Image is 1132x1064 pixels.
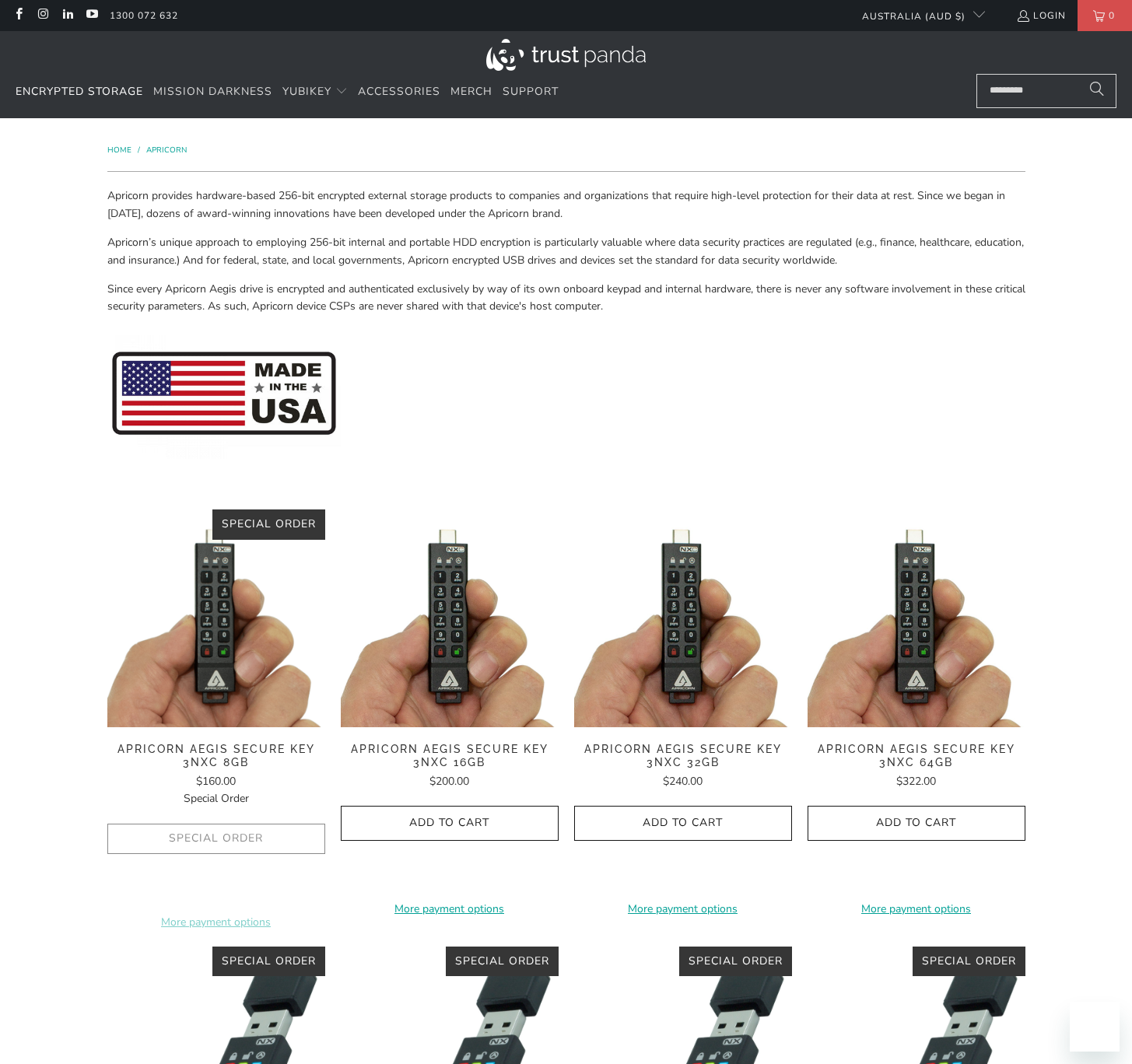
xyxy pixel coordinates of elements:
button: Add to Cart [808,806,1025,841]
span: Special Order [184,791,249,806]
a: Apricorn Aegis Secure Key 3NXC 8GB - Trust Panda Apricorn Aegis Secure Key 3NXC 8GB - Trust Panda [107,509,325,727]
img: Apricorn Aegis Secure Key 3NXC 16GB [341,509,559,727]
a: Trust Panda Australia on Instagram [36,9,49,22]
a: Merch [450,74,492,110]
span: Accessories [358,84,440,99]
span: Mission Darkness [153,84,272,99]
input: Search... [976,74,1116,108]
summary: YubiKey [282,74,348,110]
span: Special Order [689,954,783,968]
span: / [138,145,140,156]
span: Encrypted Storage [16,84,143,99]
span: Home [107,145,131,156]
span: Apricorn Aegis Secure Key 3NXC 8GB [107,743,325,769]
a: Apricorn Aegis Secure Key 3NXC 32GB $240.00 [574,743,792,790]
a: Support [503,74,559,110]
span: Apricorn provides hardware-based 256-bit encrypted external storage products to companies and org... [107,188,1005,220]
iframe: Button to launch messaging window [1070,1002,1120,1052]
a: Apricorn Aegis Secure Key 3NXC 8GB $160.00Special Order [107,743,325,807]
span: Special Order [222,954,316,968]
button: Add to Cart [341,806,559,841]
a: Home [107,145,134,156]
span: $200.00 [429,774,469,789]
span: Since every Apricorn Aegis drive is encrypted and authenticated exclusively by way of its own onb... [107,282,1025,313]
button: Add to Cart [574,806,792,841]
span: Apricorn Aegis Secure Key 3NXC 64GB [808,743,1025,769]
span: Add to Cart [591,817,776,830]
a: Mission Darkness [153,74,272,110]
span: Merch [450,84,492,99]
span: $322.00 [896,774,936,789]
a: Apricorn [146,145,187,156]
span: Apricorn Aegis Secure Key 3NXC 16GB [341,743,559,769]
a: Apricorn Aegis Secure Key 3NXC 64GB $322.00 [808,743,1025,790]
a: Trust Panda Australia on LinkedIn [61,9,74,22]
img: Apricorn Aegis Secure Key 3NXC 64GB - Trust Panda [808,509,1025,727]
a: More payment options [574,901,792,918]
a: More payment options [341,901,559,918]
a: Encrypted Storage [16,74,143,110]
span: Add to Cart [824,817,1009,830]
span: YubiKey [282,84,331,99]
span: Special Order [922,954,1016,968]
a: Apricorn Aegis Secure Key 3NXC 16GB $200.00 [341,743,559,790]
a: Trust Panda Australia on Facebook [12,9,25,22]
img: Trust Panda Australia [486,39,646,71]
span: Apricorn’s unique approach to employing 256-bit internal and portable HDD encryption is particula... [107,235,1024,267]
a: Accessories [358,74,440,110]
span: Support [503,84,559,99]
img: Apricorn Aegis Secure Key 3NXC 8GB - Trust Panda [107,509,325,727]
span: Special Order [222,516,316,531]
span: Apricorn Aegis Secure Key 3NXC 32GB [574,743,792,769]
nav: Translation missing: en.navigation.header.main_nav [16,74,559,110]
a: Login [1016,7,1066,24]
span: Add to Cart [357,817,542,830]
span: Special Order [455,954,549,968]
a: 1300 072 632 [110,7,178,24]
button: Search [1078,74,1116,108]
img: Apricorn Aegis Secure Key 3NXC 32GB - Trust Panda [574,509,792,727]
span: $240.00 [663,774,703,789]
a: More payment options [808,901,1025,918]
a: Trust Panda Australia on YouTube [85,9,98,22]
span: $160.00 [196,774,236,789]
